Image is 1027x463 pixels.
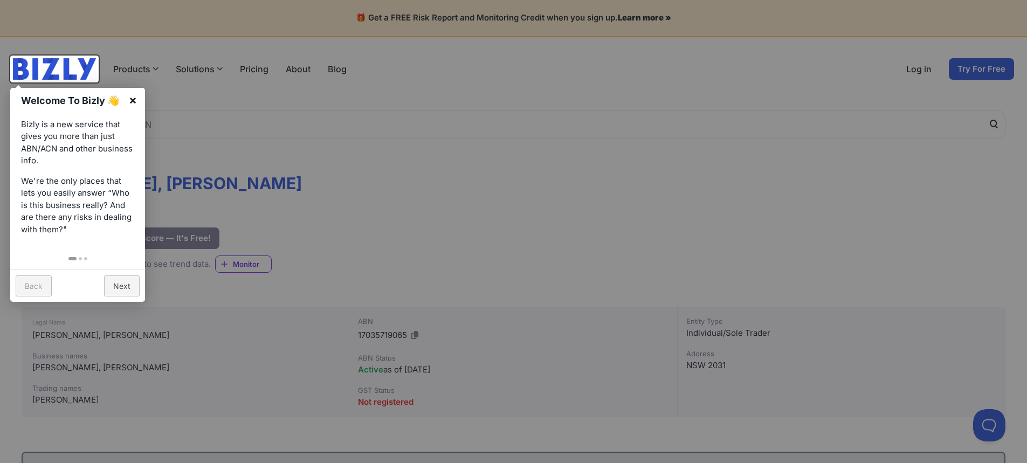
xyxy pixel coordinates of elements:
[104,275,140,296] a: Next
[121,88,145,112] a: ×
[21,119,134,167] p: Bizly is a new service that gives you more than just ABN/ACN and other business info.
[21,175,134,236] p: We're the only places that lets you easily answer “Who is this business really? And are there any...
[16,275,52,296] a: Back
[21,93,123,108] h1: Welcome To Bizly 👋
